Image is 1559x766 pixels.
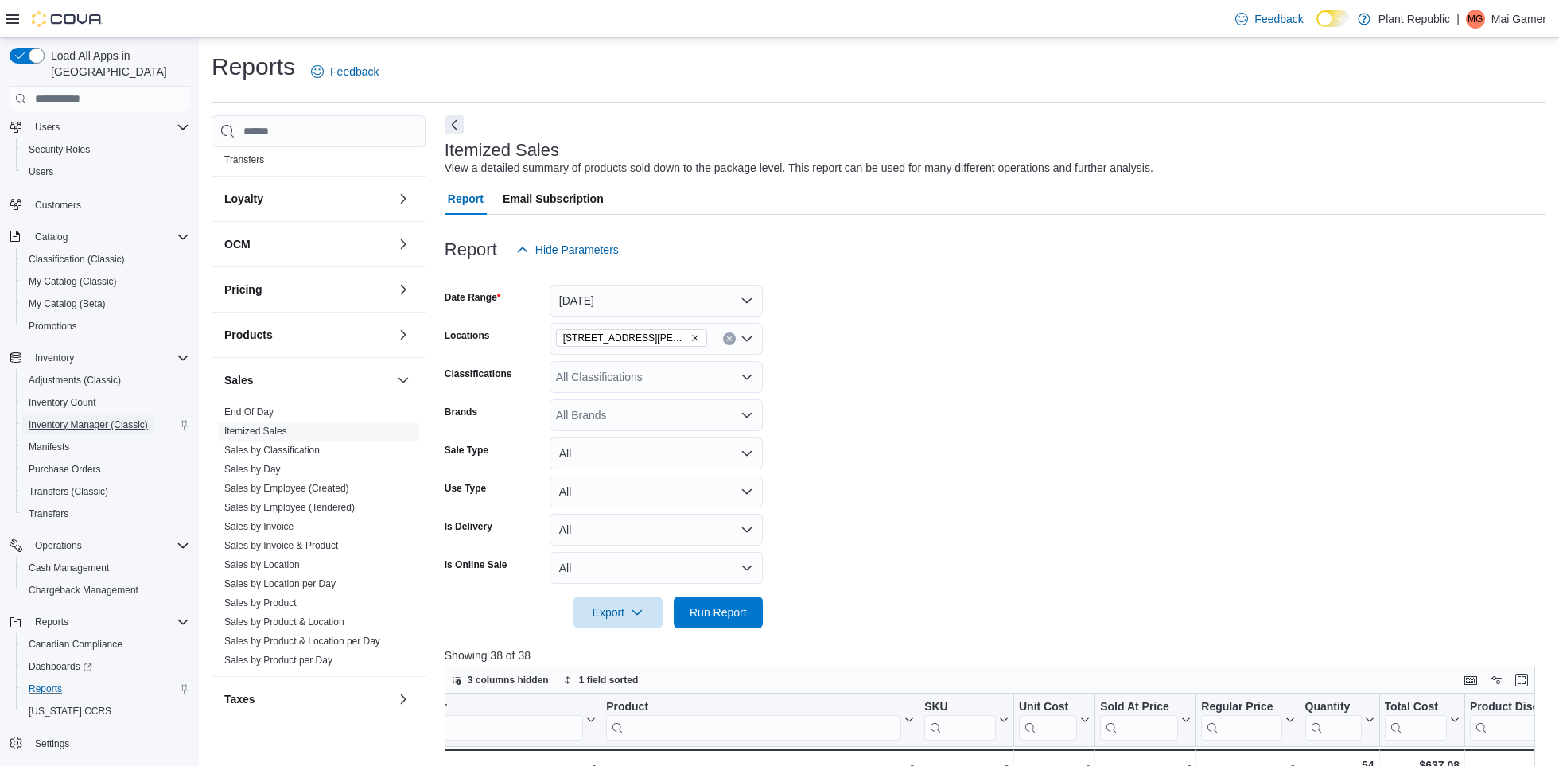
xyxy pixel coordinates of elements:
[16,655,196,678] a: Dashboards
[1100,700,1178,715] div: Sold At Price
[723,332,736,345] button: Clear input
[35,121,60,134] span: Users
[224,483,349,494] a: Sales by Employee (Created)
[16,436,196,458] button: Manifests
[394,371,413,390] button: Sales
[606,700,901,715] div: Product
[224,577,336,590] span: Sales by Location per Day
[224,372,254,388] h3: Sales
[224,327,391,343] button: Products
[305,56,385,87] a: Feedback
[3,192,196,216] button: Customers
[510,234,625,266] button: Hide Parameters
[402,700,583,741] div: Supplier
[22,679,68,698] a: Reports
[29,396,96,409] span: Inventory Count
[35,737,69,750] span: Settings
[550,552,763,584] button: All
[22,162,189,181] span: Users
[22,250,131,269] a: Classification (Classic)
[445,520,492,533] label: Is Delivery
[224,445,320,456] a: Sales by Classification
[29,638,122,651] span: Canadian Compliance
[224,501,355,514] span: Sales by Employee (Tendered)
[16,503,196,525] button: Transfers
[22,504,189,523] span: Transfers
[22,460,189,479] span: Purchase Orders
[224,282,262,297] h3: Pricing
[224,482,349,495] span: Sales by Employee (Created)
[35,352,74,364] span: Inventory
[16,678,196,700] button: Reports
[1229,3,1309,35] a: Feedback
[556,329,707,347] span: 1031 Pape Ave
[445,671,555,690] button: 3 columns hidden
[550,285,763,317] button: [DATE]
[29,584,138,597] span: Chargeback Management
[29,612,75,632] button: Reports
[741,371,753,383] button: Open list of options
[224,425,287,437] span: Itemized Sales
[3,535,196,557] button: Operations
[29,194,189,214] span: Customers
[1100,700,1178,741] div: Sold At Price
[22,702,118,721] a: [US_STATE] CCRS
[330,64,379,80] span: Feedback
[3,732,196,755] button: Settings
[22,581,189,600] span: Chargeback Management
[224,539,338,552] span: Sales by Invoice & Product
[16,480,196,503] button: Transfers (Classic)
[445,367,512,380] label: Classifications
[1201,700,1281,715] div: Regular Price
[22,415,154,434] a: Inventory Manager (Classic)
[16,161,196,183] button: Users
[224,691,255,707] h3: Taxes
[1491,10,1546,29] p: Mai Gamer
[224,406,274,418] span: End Of Day
[22,272,189,291] span: My Catalog (Classic)
[224,464,281,475] a: Sales by Day
[445,406,477,418] label: Brands
[29,196,87,215] a: Customers
[224,654,332,667] span: Sales by Product per Day
[22,140,189,159] span: Security Roles
[445,240,497,259] h3: Report
[550,476,763,507] button: All
[22,482,189,501] span: Transfers (Classic)
[22,393,103,412] a: Inventory Count
[29,118,66,137] button: Users
[29,418,148,431] span: Inventory Manager (Classic)
[45,48,189,80] span: Load All Apps in [GEOGRAPHIC_DATA]
[224,616,344,628] a: Sales by Product & Location
[1019,700,1077,741] div: Unit Cost
[224,372,391,388] button: Sales
[35,199,81,212] span: Customers
[22,317,189,336] span: Promotions
[445,444,488,457] label: Sale Type
[22,558,189,577] span: Cash Management
[445,558,507,571] label: Is Online Sale
[22,657,189,676] span: Dashboards
[16,270,196,293] button: My Catalog (Classic)
[3,226,196,248] button: Catalog
[16,391,196,414] button: Inventory Count
[224,521,294,532] a: Sales by Invoice
[224,502,355,513] a: Sales by Employee (Tendered)
[29,463,101,476] span: Purchase Orders
[690,605,747,620] span: Run Report
[1304,700,1374,741] button: Quantity
[573,597,663,628] button: Export
[1019,700,1077,715] div: Unit Cost
[16,700,196,722] button: [US_STATE] CCRS
[224,559,300,570] a: Sales by Location
[924,700,996,715] div: SKU
[583,597,653,628] span: Export
[16,557,196,579] button: Cash Management
[924,700,1009,741] button: SKU
[29,536,88,555] button: Operations
[535,242,619,258] span: Hide Parameters
[29,441,69,453] span: Manifests
[22,294,189,313] span: My Catalog (Beta)
[22,437,76,457] a: Manifests
[224,191,391,207] button: Loyalty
